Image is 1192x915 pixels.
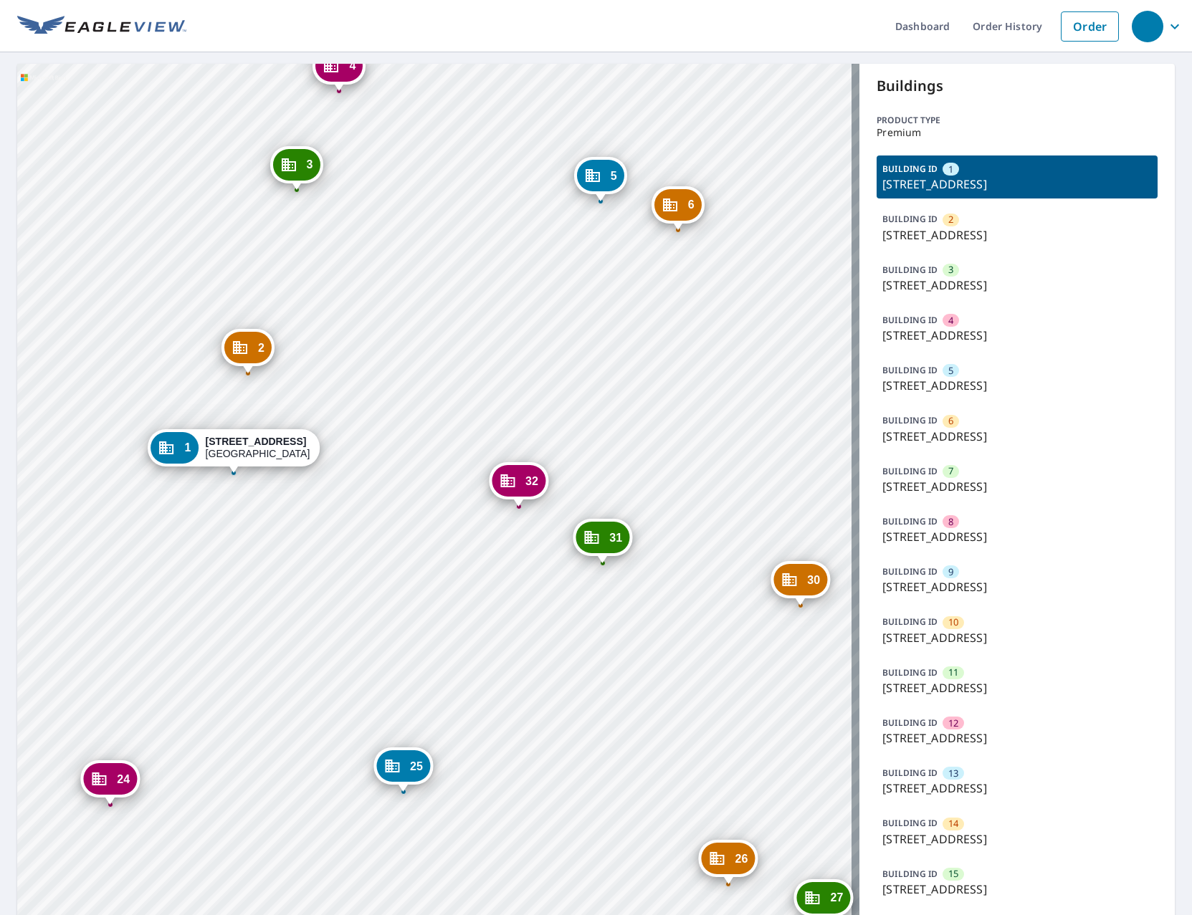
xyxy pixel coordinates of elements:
[882,830,1152,848] p: [STREET_ADDRESS]
[882,717,938,729] p: BUILDING ID
[948,615,958,629] span: 10
[699,840,758,884] div: Dropped pin, building 26, Commercial property, 1434 Cass Ave Saint Louis, MO 63106
[882,377,1152,394] p: [STREET_ADDRESS]
[882,428,1152,445] p: [STREET_ADDRESS]
[882,629,1152,646] p: [STREET_ADDRESS]
[882,314,938,326] p: BUILDING ID
[948,414,953,428] span: 6
[882,515,938,527] p: BUILDING ID
[882,780,1152,797] p: [STREET_ADDRESS]
[206,436,307,447] strong: [STREET_ADDRESS]
[882,679,1152,696] p: [STREET_ADDRESS]
[882,565,938,578] p: BUILDING ID
[148,429,320,474] div: Dropped pin, building 1, Commercial property, 1404 N 16th St Saint Louis, MO 63106
[948,364,953,378] span: 5
[652,186,705,231] div: Dropped pin, building 6, Commercial property, 1500 Cass Ave Saint Louis, MO 63106
[948,515,953,529] span: 8
[17,16,186,37] img: EV Logo
[877,114,1158,127] p: Product type
[882,414,938,426] p: BUILDING ID
[373,747,433,792] div: Dropped pin, building 25, Commercial property, 1307 N 14th St Saint Louis, MO 63106
[807,575,820,585] span: 30
[948,314,953,327] span: 4
[525,476,538,487] span: 32
[882,277,1152,294] p: [STREET_ADDRESS]
[882,615,938,628] p: BUILDING ID
[948,867,958,881] span: 15
[882,327,1152,344] p: [STREET_ADDRESS]
[882,881,1152,898] p: [STREET_ADDRESS]
[609,532,622,543] span: 31
[882,729,1152,747] p: [STREET_ADDRESS]
[349,60,356,71] span: 4
[410,761,423,772] span: 25
[882,176,1152,193] p: [STREET_ADDRESS]
[313,47,366,92] div: Dropped pin, building 4, Commercial property, 1470 N 16th St Saint Louis, MO 63106
[877,75,1158,97] p: Buildings
[948,817,958,830] span: 14
[882,213,938,225] p: BUILDING ID
[882,364,938,376] p: BUILDING ID
[948,263,953,277] span: 3
[611,171,617,181] span: 5
[80,760,140,805] div: Dropped pin, building 24, Commercial property, 1352 N 16th St Saint Louis, MO 63106
[771,561,830,605] div: Dropped pin, building 30, Commercial property, 1451 Cochran Pl Saint Louis, MO 63106
[882,767,938,779] p: BUILDING ID
[830,892,843,903] span: 27
[948,163,953,176] span: 1
[882,817,938,829] p: BUILDING ID
[1061,11,1119,42] a: Order
[185,442,191,453] span: 1
[574,157,627,201] div: Dropped pin, building 5, Commercial property, 1538 Cass Ave Saint Louis, MO 63106
[948,666,958,679] span: 11
[882,868,938,880] p: BUILDING ID
[948,213,953,226] span: 2
[877,127,1158,138] p: Premium
[882,578,1152,595] p: [STREET_ADDRESS]
[882,478,1152,495] p: [STREET_ADDRESS]
[270,146,323,191] div: Dropped pin, building 3, Commercial property, 1460 N 16th St Saint Louis, MO 63106
[948,717,958,730] span: 12
[206,436,310,460] div: [GEOGRAPHIC_DATA]
[882,465,938,477] p: BUILDING ID
[948,767,958,780] span: 13
[882,163,938,175] p: BUILDING ID
[117,774,130,785] span: 24
[882,226,1152,244] p: [STREET_ADDRESS]
[948,565,953,579] span: 9
[573,519,632,563] div: Dropped pin, building 31, Commercial property, 1503 Cochran Pl Saint Louis, MO 63106
[735,853,748,864] span: 26
[882,264,938,276] p: BUILDING ID
[882,528,1152,545] p: [STREET_ADDRESS]
[688,199,695,210] span: 6
[307,159,313,170] span: 3
[948,464,953,478] span: 7
[882,666,938,679] p: BUILDING ID
[221,329,275,373] div: Dropped pin, building 2, Commercial property, 1424 N 16th St Saint Louis, MO 63106
[489,462,548,507] div: Dropped pin, building 32, Commercial property, 1533 Cochran Pl Saint Louis, MO 63106
[258,342,264,353] span: 2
